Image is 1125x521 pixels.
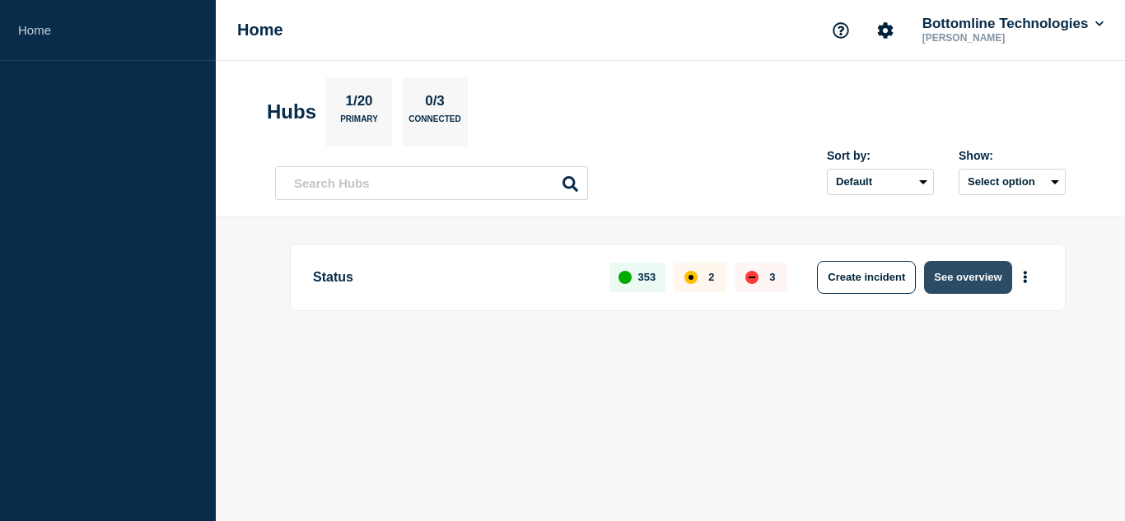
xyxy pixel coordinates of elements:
[340,114,378,132] p: Primary
[745,271,759,284] div: down
[919,16,1107,32] button: Bottomline Technologies
[408,114,460,132] p: Connected
[619,271,632,284] div: up
[827,169,934,195] select: Sort by
[959,149,1066,162] div: Show:
[868,13,903,48] button: Account settings
[769,271,775,283] p: 3
[824,13,858,48] button: Support
[1015,262,1036,292] button: More actions
[708,271,714,283] p: 2
[684,271,698,284] div: affected
[919,32,1090,44] p: [PERSON_NAME]
[827,149,934,162] div: Sort by:
[638,271,656,283] p: 353
[267,100,316,123] h2: Hubs
[959,169,1066,195] button: Select option
[339,93,379,114] p: 1/20
[237,21,283,40] h1: Home
[313,261,591,294] p: Status
[924,261,1011,294] button: See overview
[419,93,451,114] p: 0/3
[275,166,588,200] input: Search Hubs
[817,261,916,294] button: Create incident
